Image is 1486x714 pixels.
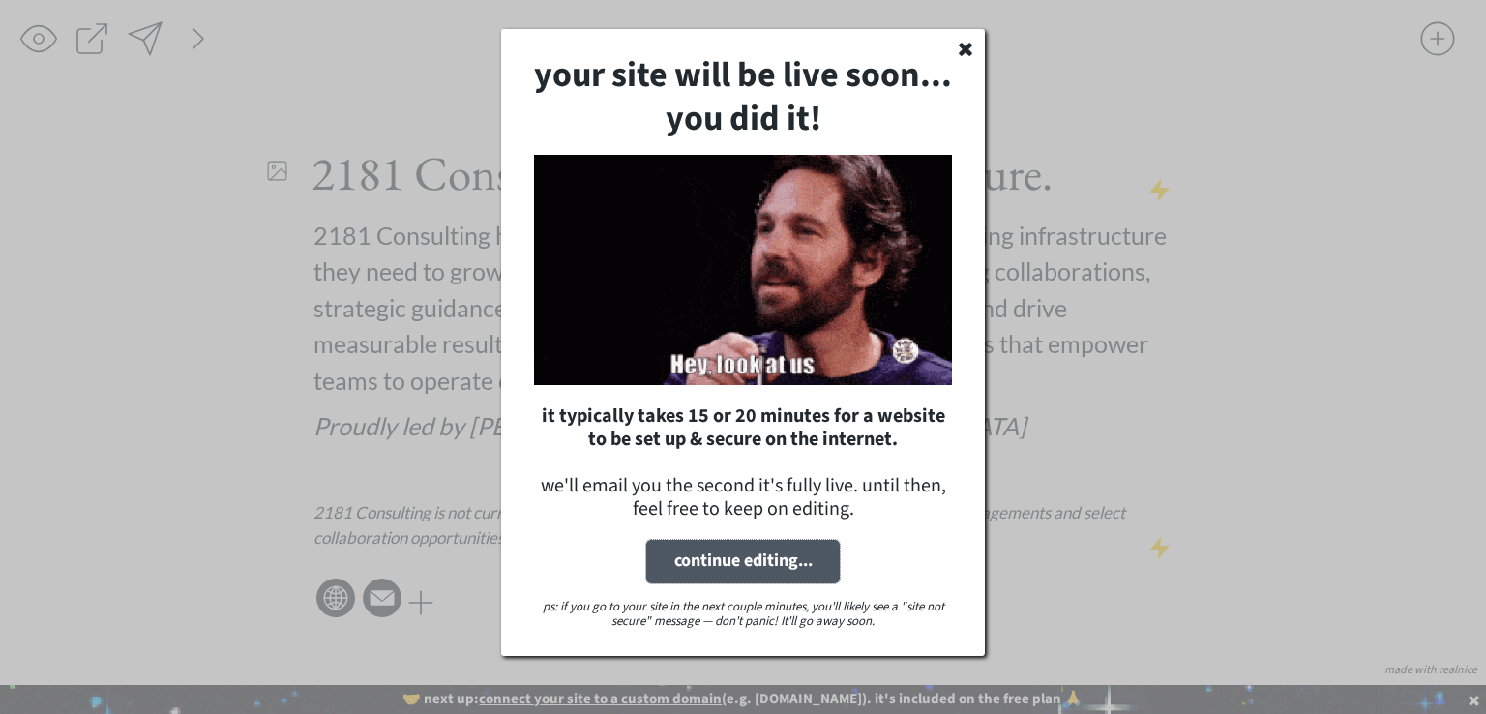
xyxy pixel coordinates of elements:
button: continue editing... [646,540,840,583]
strong: you did it! [666,94,821,143]
img: paulrudd_optimized.gif [534,155,952,385]
strong: it typically takes 15 or 20 minutes for a website to be set up & secure on the internet. [542,402,949,453]
em: ps: if you go to your site in the next couple minutes, you'll likely see a "site not secure" mess... [543,598,947,631]
div: we'll email you the second it's fully live. until then, feel free to keep on editing. [534,404,952,521]
strong: your site will be live soon... [534,50,952,100]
